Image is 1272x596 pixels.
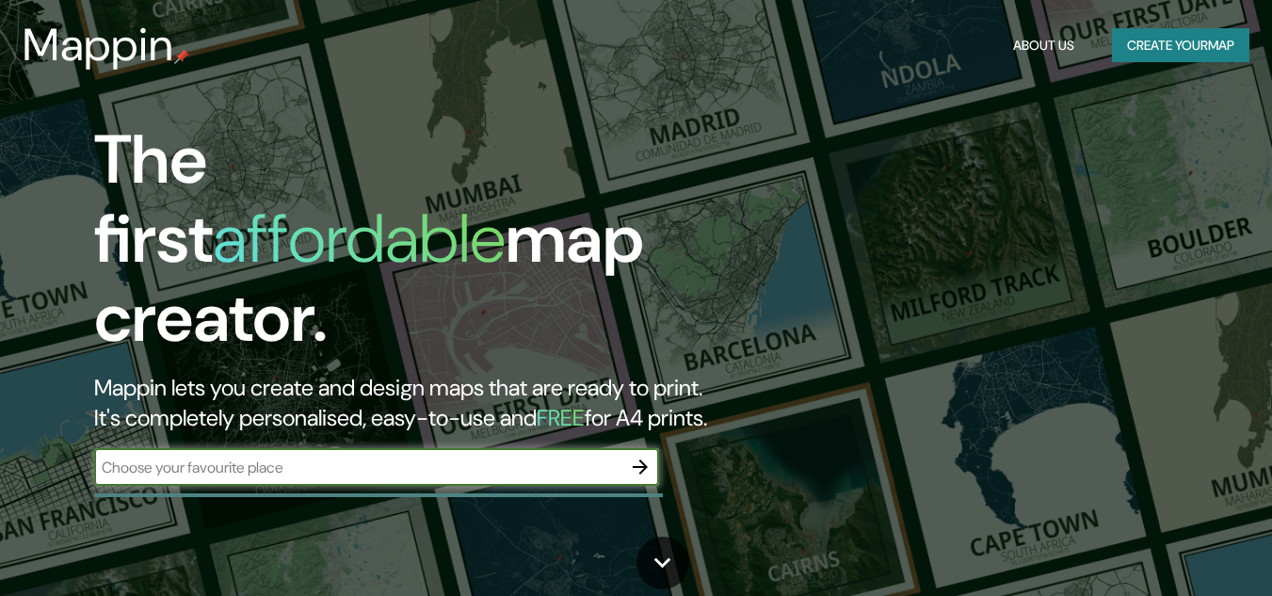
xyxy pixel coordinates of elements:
[94,121,731,373] h1: The first map creator.
[94,457,621,478] input: Choose your favourite place
[537,403,585,432] h5: FREE
[1112,28,1249,63] button: Create yourmap
[23,19,174,72] h3: Mappin
[174,49,189,64] img: mappin-pin
[94,373,731,433] h2: Mappin lets you create and design maps that are ready to print. It's completely personalised, eas...
[1006,28,1082,63] button: About Us
[213,195,506,282] h1: affordable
